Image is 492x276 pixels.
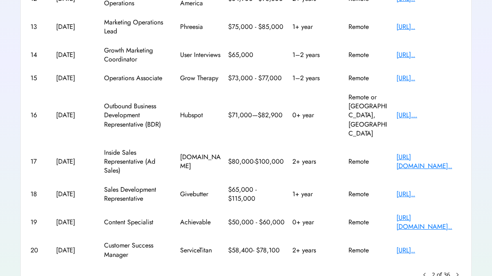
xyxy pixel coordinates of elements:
[348,190,389,199] div: Remote
[30,74,49,83] div: 15
[396,153,462,171] div: [URL][DOMAIN_NAME]..
[56,218,97,227] div: [DATE]
[180,111,221,120] div: Hubspot
[104,148,173,175] div: Inside Sales Representative (Ad Sales)
[292,111,341,120] div: 0+ year
[180,74,221,83] div: Grow Therapy
[104,218,173,227] div: Content Specialist
[228,22,285,31] div: $75,000 - $85,000
[30,246,49,255] div: 20
[228,246,285,255] div: $58,400- $78,100
[348,246,389,255] div: Remote
[104,102,173,129] div: Outbound Business Development Representative (BDR)
[292,50,341,59] div: 1–2 years
[56,22,97,31] div: [DATE]
[30,218,49,227] div: 19
[348,50,389,59] div: Remote
[292,246,341,255] div: 2+ years
[180,50,221,59] div: User Interviews
[30,157,49,166] div: 17
[228,111,285,120] div: $71,000—$82,900
[180,22,221,31] div: Phreesia
[292,74,341,83] div: 1–2 years
[396,22,462,31] div: [URL]..
[228,218,285,227] div: $50,000 - $60,000
[56,157,97,166] div: [DATE]
[396,111,462,120] div: [URL]...
[396,246,462,255] div: [URL]..
[396,190,462,199] div: [URL]..
[104,185,173,204] div: Sales Development Representative
[56,190,97,199] div: [DATE]
[30,190,49,199] div: 18
[56,111,97,120] div: [DATE]
[292,218,341,227] div: 0+ year
[56,246,97,255] div: [DATE]
[30,22,49,31] div: 13
[180,246,221,255] div: ServiceTitan
[228,74,285,83] div: $73,000 - $77,000
[104,18,173,36] div: Marketing Operations Lead
[348,157,389,166] div: Remote
[396,74,462,83] div: [URL]..
[30,50,49,59] div: 14
[348,22,389,31] div: Remote
[180,153,221,171] div: [DOMAIN_NAME]
[56,50,97,59] div: [DATE]
[56,74,97,83] div: [DATE]
[292,157,341,166] div: 2+ years
[292,22,341,31] div: 1+ year
[104,241,173,259] div: Customer Success Manager
[348,93,389,138] div: Remote or [GEOGRAPHIC_DATA], [GEOGRAPHIC_DATA]
[348,218,389,227] div: Remote
[30,111,49,120] div: 16
[396,213,462,232] div: [URL][DOMAIN_NAME]..
[228,157,285,166] div: $80,000-$100,000
[180,190,221,199] div: Givebutter
[292,190,341,199] div: 1+ year
[396,50,462,59] div: [URL]..
[180,218,221,227] div: Achievable
[348,74,389,83] div: Remote
[104,74,173,83] div: Operations Associate
[228,185,285,204] div: $65,000 - $115,000
[104,46,173,64] div: Growth Marketing Coordinator
[228,50,285,59] div: $65,000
